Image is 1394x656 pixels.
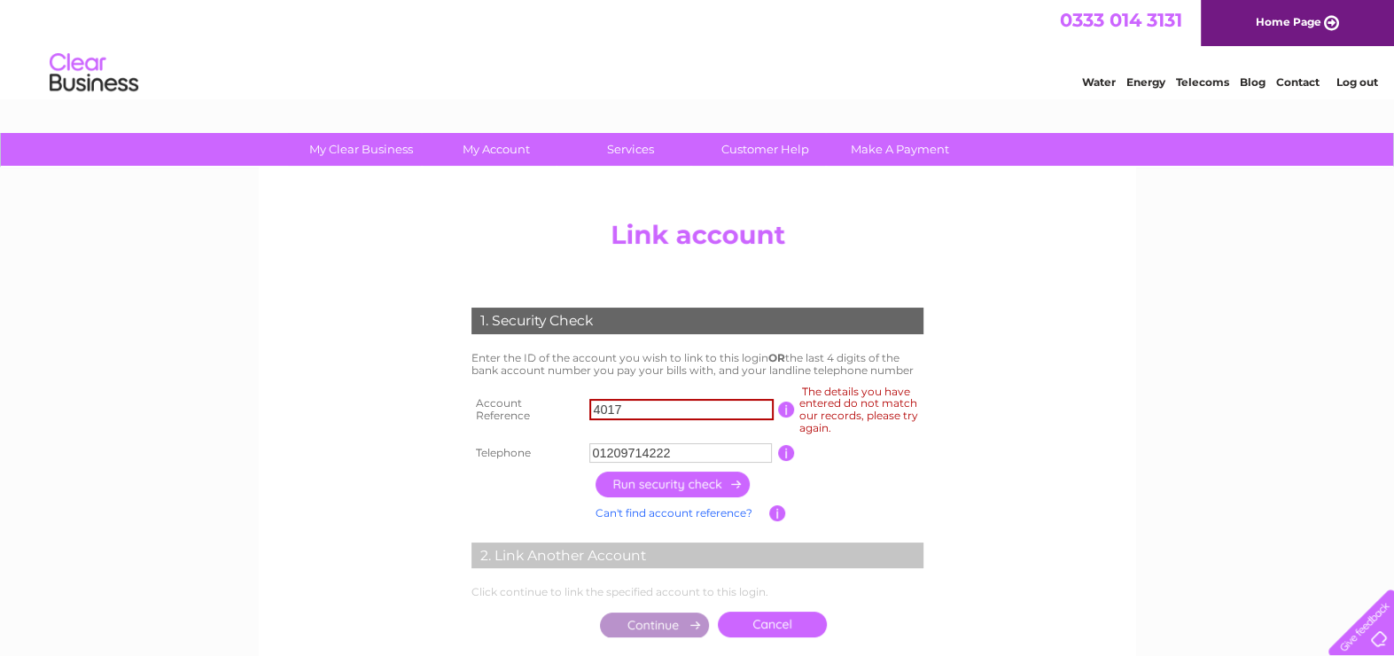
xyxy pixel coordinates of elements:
div: 1. Security Check [471,308,923,334]
a: 0333 014 3131 [1060,9,1182,31]
input: Submit [600,613,709,637]
div: 2. Link Another Account [471,543,923,569]
div: The details you have entered do not match our records, please try again. [799,382,918,437]
a: Customer Help [692,133,838,166]
a: My Clear Business [288,133,434,166]
a: Cancel [718,612,827,637]
th: Account Reference [467,381,586,439]
a: Contact [1276,75,1320,89]
a: Can't find account reference? [596,506,752,519]
input: Information [778,402,795,418]
a: Energy [1126,75,1165,89]
a: Water [1082,75,1116,89]
td: Click continue to link the specified account to this login. [467,582,928,603]
a: Services [557,133,704,166]
a: My Account [423,133,569,166]
div: Clear Business is a trading name of Verastar Limited (registered in [GEOGRAPHIC_DATA] No. 3667643... [279,10,1117,86]
input: Information [769,505,786,521]
b: OR [768,351,785,364]
a: Log out [1336,75,1377,89]
td: Enter the ID of the account you wish to link to this login the last 4 digits of the bank account ... [467,348,928,381]
input: Information [778,445,795,461]
th: Telephone [467,439,586,467]
img: logo.png [49,46,139,100]
a: Telecoms [1176,75,1229,89]
a: Make A Payment [827,133,973,166]
a: Blog [1240,75,1266,89]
